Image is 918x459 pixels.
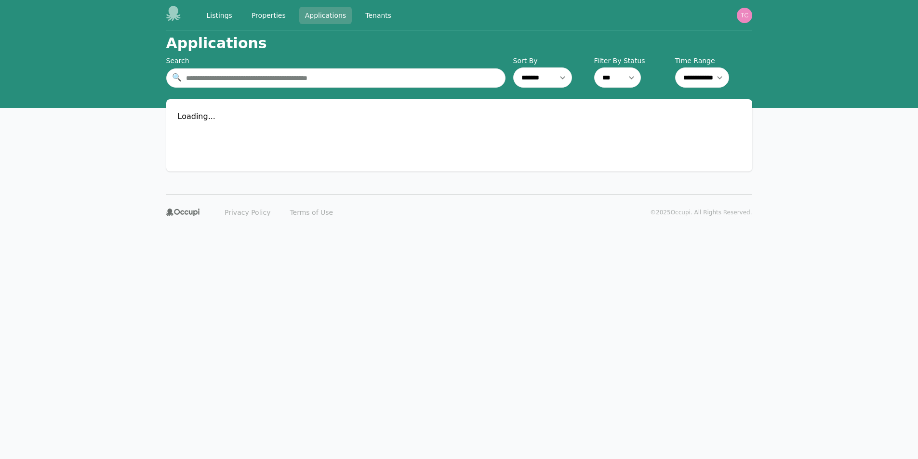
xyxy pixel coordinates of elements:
div: Search [166,56,506,66]
label: Time Range [675,56,752,66]
h1: Applications [166,35,267,52]
a: Listings [201,7,238,24]
label: Sort By [513,56,590,66]
label: Filter By Status [594,56,671,66]
div: Loading... [178,111,741,122]
a: Terms of Use [284,205,339,220]
a: Properties [246,7,292,24]
a: Tenants [359,7,397,24]
a: Applications [299,7,352,24]
p: © 2025 Occupi. All Rights Reserved. [650,209,752,216]
a: Privacy Policy [219,205,276,220]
